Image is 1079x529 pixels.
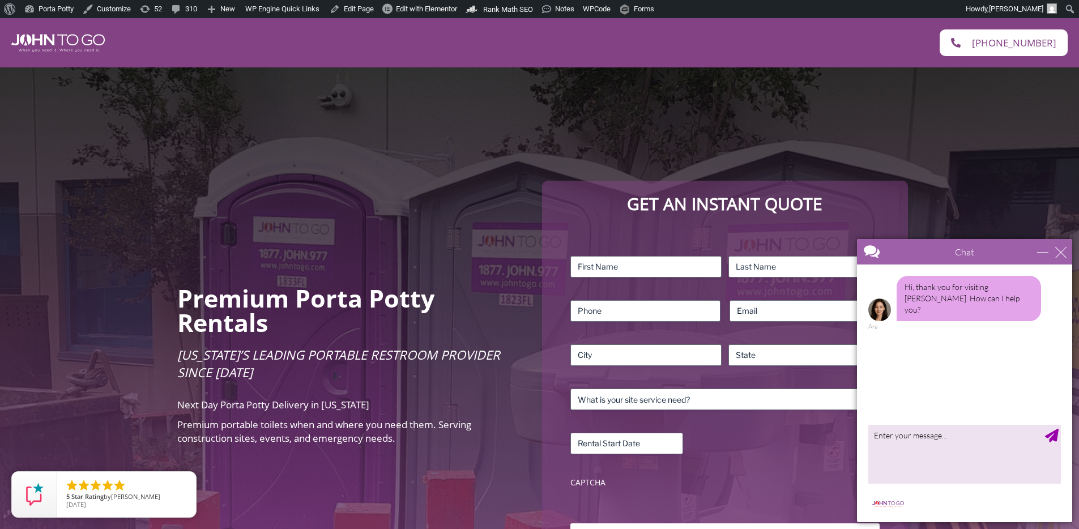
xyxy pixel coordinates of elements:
[177,346,500,381] span: [US_STATE]’s Leading Portable Restroom Provider Since [DATE]
[77,479,91,492] li: 
[989,5,1043,13] span: [PERSON_NAME]
[177,286,526,335] h2: Premium Porta Potty Rentals
[65,479,79,492] li: 
[728,344,880,366] input: State
[111,492,160,501] span: [PERSON_NAME]
[66,500,86,509] span: [DATE]
[972,38,1056,48] span: [PHONE_NUMBER]
[113,479,126,492] li: 
[570,344,722,366] input: City
[553,192,896,216] p: Get an Instant Quote
[483,5,533,14] span: Rank Math SEO
[89,479,103,492] li: 
[177,418,471,445] span: Premium portable toilets when and where you need them. Serving construction sites, events, and em...
[177,398,369,411] span: Next Day Porta Potty Delivery in [US_STATE]
[66,492,70,501] span: 5
[101,479,114,492] li: 
[728,256,880,278] input: Last Name
[66,493,187,501] span: by
[940,29,1068,56] a: [PHONE_NUMBER]
[730,300,880,322] input: Email
[570,256,722,278] input: First Name
[71,492,104,501] span: Star Rating
[570,300,720,322] input: Phone
[850,232,1079,529] iframe: Live Chat Box
[396,5,457,13] span: Edit with Elementor
[570,433,683,454] input: Rental Start Date
[570,477,879,488] label: CAPTCHA
[11,34,105,52] img: John To Go
[23,483,46,506] img: Review Rating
